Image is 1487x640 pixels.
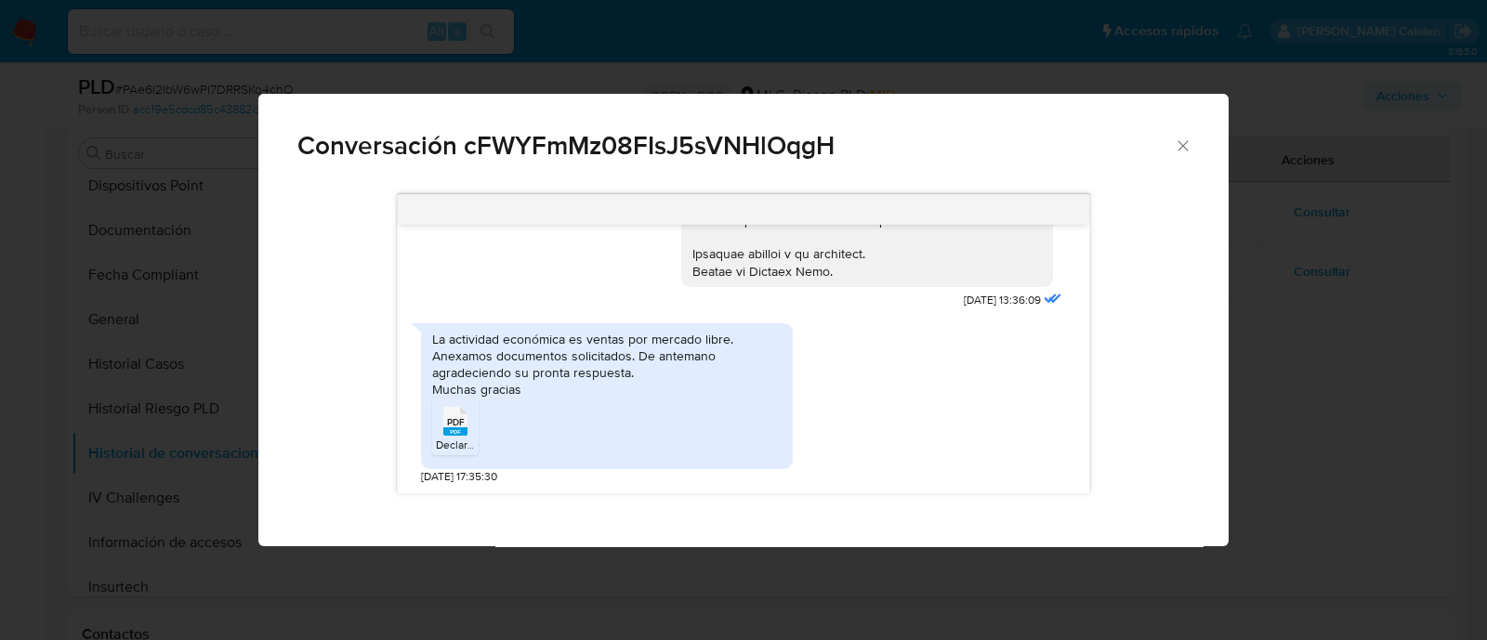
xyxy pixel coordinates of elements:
[1174,137,1191,153] button: Cerrar
[258,94,1229,547] div: Comunicación
[421,469,497,485] span: [DATE] 17:35:30
[447,416,465,428] span: PDF
[432,331,782,398] div: La actividad económica es ventas por mercado libre. Anexamos documentos solicitados. De antemano ...
[297,133,1174,159] span: Conversación cFWYFmMz08FIsJ5sVNHlOqgH
[436,437,620,452] span: Declaracion Mensual Enero 2025.pdf
[964,293,1041,308] span: [DATE] 13:36:09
